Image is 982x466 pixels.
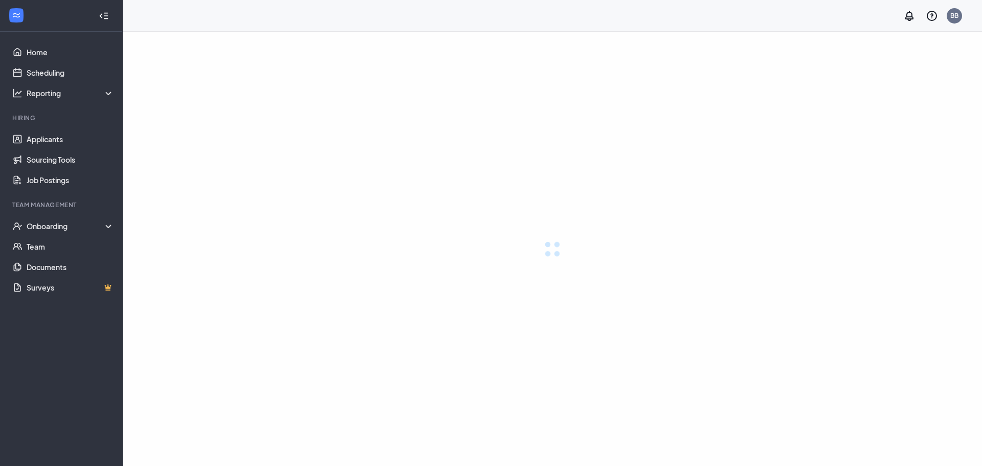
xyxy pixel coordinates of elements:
div: BB [950,11,958,20]
div: Reporting [27,88,115,98]
svg: QuestionInfo [926,10,938,22]
svg: Collapse [99,11,109,21]
a: Home [27,42,114,62]
div: Team Management [12,201,112,209]
a: Team [27,236,114,257]
a: SurveysCrown [27,277,114,298]
svg: Notifications [903,10,916,22]
svg: WorkstreamLogo [11,10,21,20]
svg: Analysis [12,88,23,98]
a: Sourcing Tools [27,149,114,170]
a: Scheduling [27,62,114,83]
a: Applicants [27,129,114,149]
svg: UserCheck [12,221,23,231]
div: Onboarding [27,221,115,231]
a: Job Postings [27,170,114,190]
a: Documents [27,257,114,277]
div: Hiring [12,114,112,122]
